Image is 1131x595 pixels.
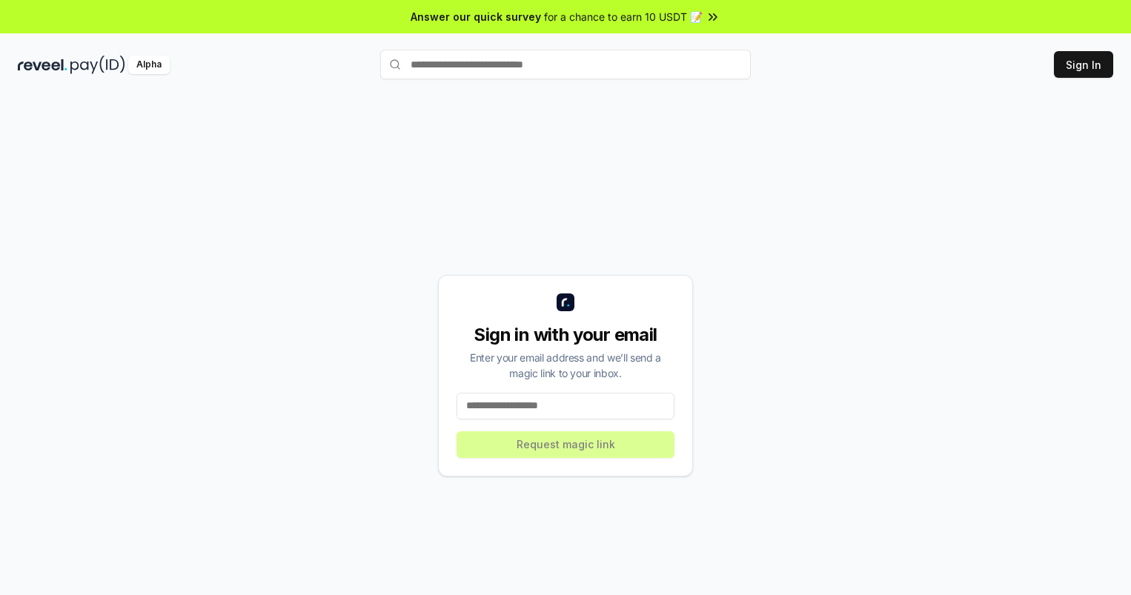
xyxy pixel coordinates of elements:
img: reveel_dark [18,56,67,74]
button: Sign In [1054,51,1113,78]
div: Alpha [128,56,170,74]
img: logo_small [557,293,574,311]
span: Answer our quick survey [411,9,541,24]
div: Enter your email address and we’ll send a magic link to your inbox. [457,350,674,381]
span: for a chance to earn 10 USDT 📝 [544,9,703,24]
div: Sign in with your email [457,323,674,347]
img: pay_id [70,56,125,74]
